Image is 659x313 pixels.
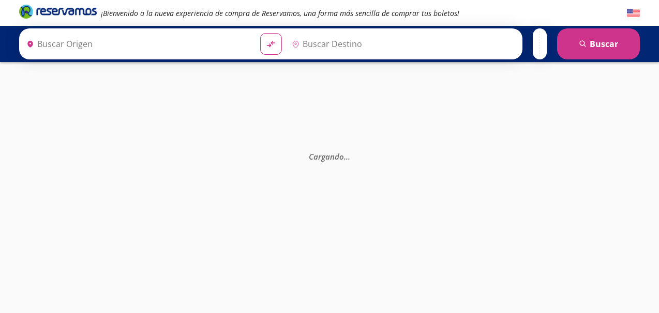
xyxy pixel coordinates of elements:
[309,151,350,162] em: Cargando
[288,31,517,57] input: Buscar Destino
[19,4,97,22] a: Brand Logo
[344,151,346,162] span: .
[346,151,348,162] span: .
[101,8,459,18] em: ¡Bienvenido a la nueva experiencia de compra de Reservamos, una forma más sencilla de comprar tus...
[19,4,97,19] i: Brand Logo
[348,151,350,162] span: .
[557,28,640,59] button: Buscar
[627,7,640,20] button: English
[22,31,252,57] input: Buscar Origen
